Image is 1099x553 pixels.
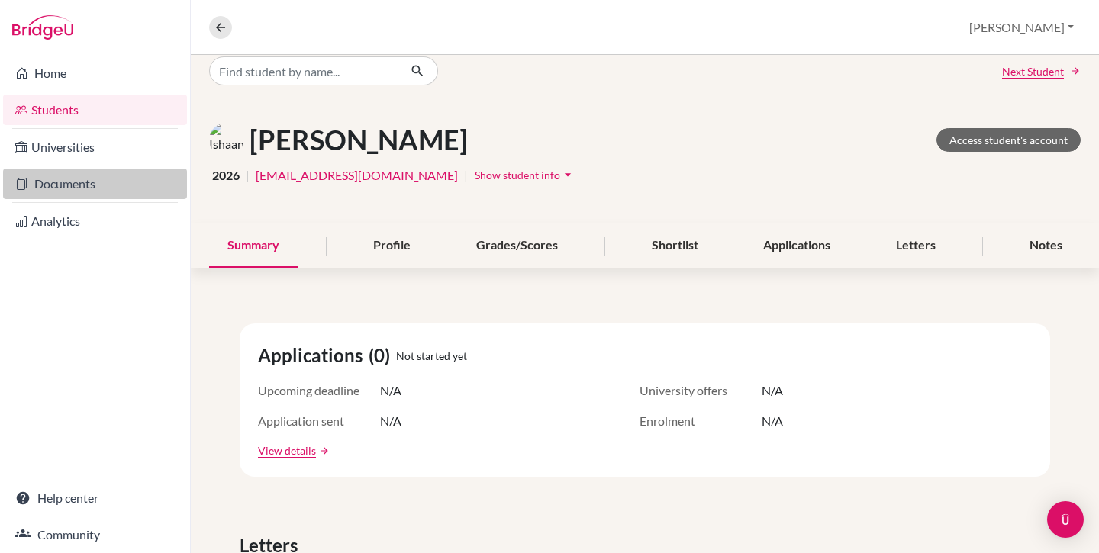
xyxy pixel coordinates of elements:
[1002,63,1064,79] span: Next Student
[464,166,468,185] span: |
[212,166,240,185] span: 2026
[878,223,954,268] div: Letters
[3,169,187,199] a: Documents
[396,348,467,364] span: Not started yet
[3,483,187,513] a: Help center
[1047,501,1084,538] div: Open Intercom Messenger
[209,223,298,268] div: Summary
[3,58,187,88] a: Home
[256,166,458,185] a: [EMAIL_ADDRESS][DOMAIN_NAME]
[209,56,398,85] input: Find student by name...
[380,381,401,400] span: N/A
[316,445,330,456] a: arrow_forward
[12,15,73,40] img: Bridge-U
[369,342,396,369] span: (0)
[640,381,762,400] span: University offers
[3,132,187,162] a: Universities
[762,381,783,400] span: N/A
[1002,63,1081,79] a: Next Student
[474,163,576,187] button: Show student infoarrow_drop_down
[640,412,762,430] span: Enrolment
[475,169,560,182] span: Show student info
[3,95,187,125] a: Students
[745,223,849,268] div: Applications
[258,342,369,369] span: Applications
[258,412,380,430] span: Application sent
[3,206,187,236] a: Analytics
[258,442,316,458] a: View details
[250,124,468,156] h1: [PERSON_NAME]
[633,223,717,268] div: Shortlist
[762,412,783,430] span: N/A
[1011,223,1081,268] div: Notes
[355,223,429,268] div: Profile
[560,167,575,182] i: arrow_drop_down
[936,128,1081,152] a: Access student's account
[380,412,401,430] span: N/A
[962,13,1081,42] button: [PERSON_NAME]
[209,123,243,157] img: Ishaan Agrawal's avatar
[458,223,576,268] div: Grades/Scores
[246,166,250,185] span: |
[3,519,187,550] a: Community
[258,381,380,400] span: Upcoming deadline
